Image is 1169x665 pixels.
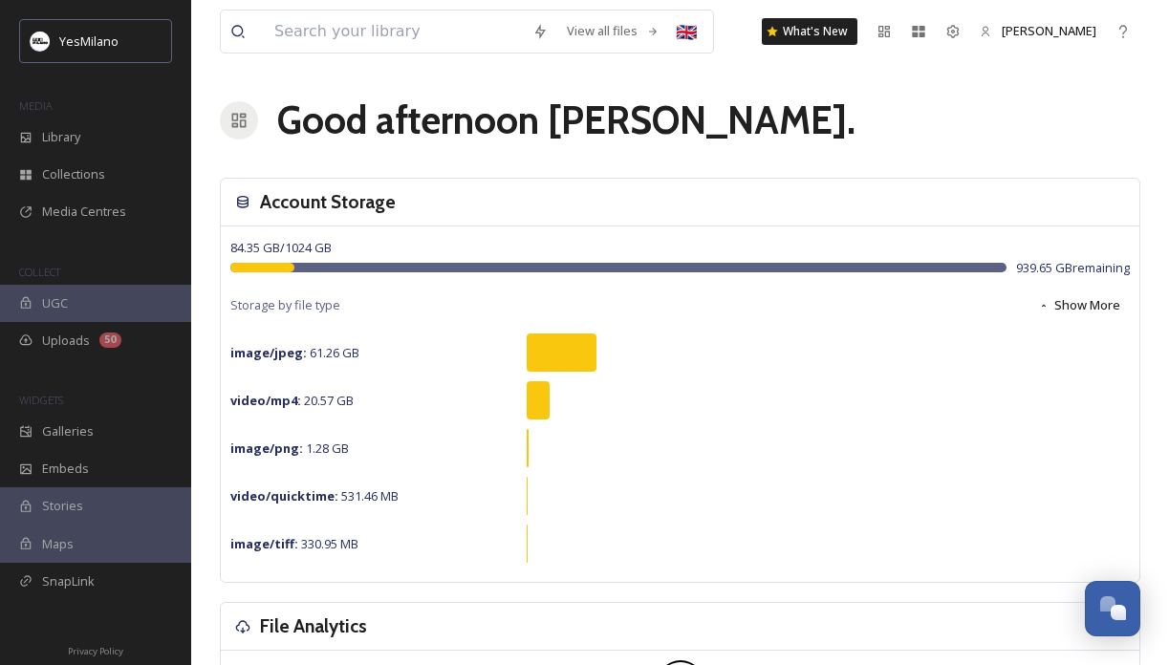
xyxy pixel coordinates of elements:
[230,344,307,361] strong: image/jpeg :
[42,497,83,515] span: Stories
[277,92,855,149] h1: Good afternoon [PERSON_NAME] .
[1085,581,1140,636] button: Open Chat
[59,32,119,50] span: YesMilano
[99,332,121,348] div: 50
[42,460,89,478] span: Embeds
[230,535,358,552] span: 330.95 MB
[230,487,399,504] span: 531.46 MB
[230,296,340,314] span: Storage by file type
[42,203,126,221] span: Media Centres
[31,32,50,51] img: Logo%20YesMilano%40150x.png
[557,12,669,50] a: View all files
[19,265,60,279] span: COLLECT
[230,392,301,409] strong: video/mp4 :
[42,128,80,146] span: Library
[230,392,354,409] span: 20.57 GB
[1016,259,1130,277] span: 939.65 GB remaining
[68,638,123,661] a: Privacy Policy
[1028,287,1130,324] button: Show More
[42,422,94,440] span: Galleries
[19,98,53,113] span: MEDIA
[260,612,367,640] h3: File Analytics
[260,188,396,216] h3: Account Storage
[669,14,704,49] div: 🇬🇧
[265,11,523,53] input: Search your library
[42,535,74,553] span: Maps
[19,393,63,407] span: WIDGETS
[42,294,68,312] span: UGC
[230,344,359,361] span: 61.26 GB
[42,332,90,350] span: Uploads
[1002,22,1096,39] span: [PERSON_NAME]
[230,239,332,256] span: 84.35 GB / 1024 GB
[230,440,303,457] strong: image/png :
[762,18,857,45] a: What's New
[970,12,1106,50] a: [PERSON_NAME]
[230,440,349,457] span: 1.28 GB
[230,535,298,552] strong: image/tiff :
[42,572,95,590] span: SnapLink
[42,165,105,183] span: Collections
[230,487,338,504] strong: video/quicktime :
[68,645,123,657] span: Privacy Policy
